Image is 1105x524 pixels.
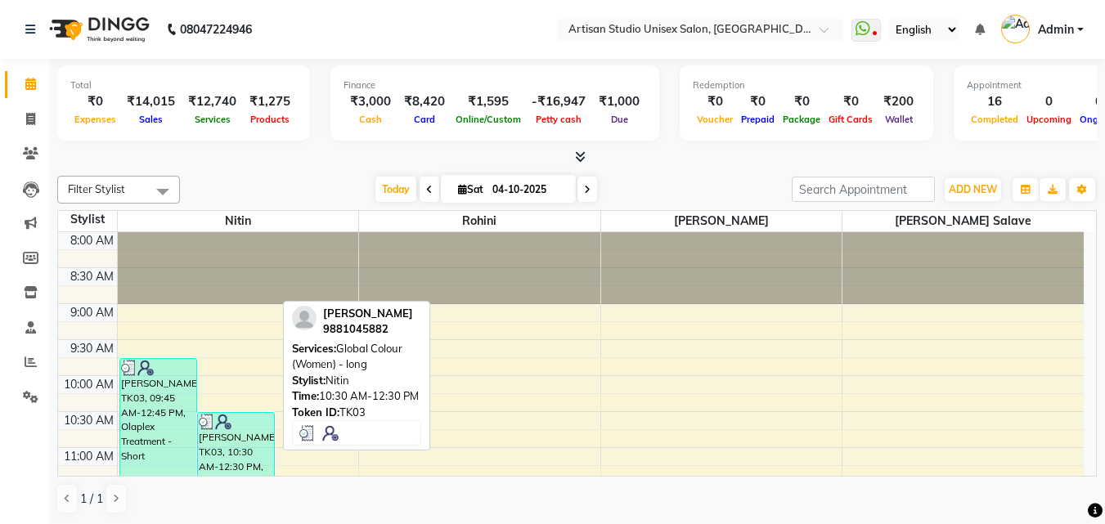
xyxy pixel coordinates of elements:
[881,114,917,125] span: Wallet
[292,405,421,421] div: TK03
[824,114,877,125] span: Gift Cards
[398,92,451,111] div: ₹8,420
[292,373,421,389] div: Nitin
[601,211,842,231] span: [PERSON_NAME]
[42,7,154,52] img: logo
[292,374,326,387] span: Stylist:
[1038,21,1074,38] span: Admin
[67,232,117,249] div: 8:00 AM
[70,78,297,92] div: Total
[607,114,632,125] span: Due
[842,211,1084,231] span: [PERSON_NAME] Salave
[737,92,779,111] div: ₹0
[824,92,877,111] div: ₹0
[693,78,920,92] div: Redemption
[246,114,294,125] span: Products
[67,340,117,357] div: 9:30 AM
[68,182,125,195] span: Filter Stylist
[243,92,297,111] div: ₹1,275
[779,92,824,111] div: ₹0
[323,321,413,338] div: 9881045882
[182,92,243,111] div: ₹12,740
[375,177,416,202] span: Today
[344,78,646,92] div: Finance
[945,178,1001,201] button: ADD NEW
[118,211,359,231] span: Nitin
[592,92,646,111] div: ₹1,000
[67,268,117,285] div: 8:30 AM
[451,114,525,125] span: Online/Custom
[323,307,413,320] span: [PERSON_NAME]
[1022,114,1076,125] span: Upcoming
[67,304,117,321] div: 9:00 AM
[949,183,997,195] span: ADD NEW
[359,211,600,231] span: Rohini
[70,92,120,111] div: ₹0
[292,388,421,405] div: 10:30 AM-12:30 PM
[487,177,569,202] input: 2025-10-04
[292,342,336,355] span: Services:
[80,490,103,508] span: 1 / 1
[61,448,117,465] div: 11:00 AM
[737,114,779,125] span: Prepaid
[532,114,586,125] span: Petty cash
[292,306,317,330] img: profile
[1022,92,1076,111] div: 0
[779,114,824,125] span: Package
[120,92,182,111] div: ₹14,015
[61,376,117,393] div: 10:00 AM
[792,177,935,202] input: Search Appointment
[877,92,920,111] div: ₹200
[410,114,439,125] span: Card
[1001,15,1030,43] img: Admin
[70,114,120,125] span: Expenses
[355,114,386,125] span: Cash
[967,114,1022,125] span: Completed
[967,92,1022,111] div: 16
[693,92,737,111] div: ₹0
[292,389,319,402] span: Time:
[451,92,525,111] div: ₹1,595
[191,114,235,125] span: Services
[525,92,592,111] div: -₹16,947
[344,92,398,111] div: ₹3,000
[58,211,117,228] div: Stylist
[292,342,402,371] span: Global Colour (Women) - long
[693,114,737,125] span: Voucher
[61,412,117,429] div: 10:30 AM
[135,114,167,125] span: Sales
[454,183,487,195] span: Sat
[180,7,252,52] b: 08047224946
[292,405,339,419] span: Token ID:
